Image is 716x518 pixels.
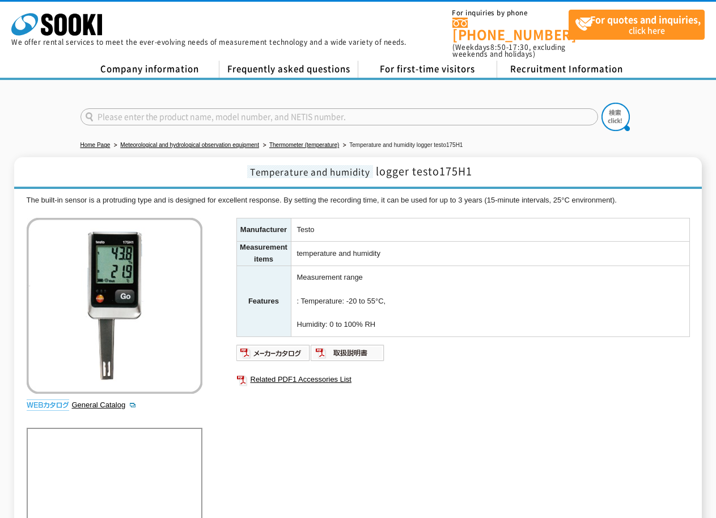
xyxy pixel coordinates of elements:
[452,42,490,52] font: (Weekdays
[240,225,287,234] font: Manufacturer
[236,344,311,362] img: Manufacturer catalog
[452,24,577,44] font: [PHONE_NUMBER]
[601,103,630,131] img: btn_search.png
[27,218,202,394] img: Temperature and humidity logger testo175H1
[72,401,126,409] font: General Catalog
[629,24,665,36] font: click here
[497,61,636,78] a: Recruitment Information
[358,61,497,78] a: For first-time visitors
[380,62,475,75] font: For first-time visitors
[311,351,385,360] a: operating instructions
[11,37,406,47] font: We offer rental services to meet the ever-evolving needs of measurement technology and a wide var...
[297,297,386,305] font: : Temperature: -20 to 55°C,
[297,320,376,329] font: Humidity: 0 to 100% RH
[452,42,566,59] font: , excluding weekends and holidays)
[227,62,350,75] font: Frequently asked questions
[251,375,351,384] font: Related PDF1 Accessories List
[569,10,705,40] a: For quotes and inquiries,click here
[236,351,311,360] a: Manufacturer catalog
[219,61,358,78] a: Frequently asked questions
[452,8,527,18] font: For inquiries by phone
[490,42,506,52] font: 8:50
[250,165,370,178] font: Temperature and humidity
[452,18,569,41] a: [PHONE_NUMBER]
[297,225,315,234] font: Testo
[590,12,701,26] font: For quotes and inquiries,
[510,62,623,75] font: Recruitment Information
[120,142,259,148] a: Meteorological and hydrological observation equipment
[248,297,279,305] font: Features
[81,108,598,125] input: Please enter the product name, model number, and NETIS number.
[376,163,472,179] font: logger testo175H1
[27,196,617,204] font: The built-in sensor is a protruding type and is designed for excellent response. By setting the r...
[81,61,219,78] a: Company information
[349,142,463,148] font: Temperature and humidity logger testo175H1
[240,243,287,263] font: Measurement items
[269,142,339,148] a: Thermometer (temperature)
[72,401,137,409] a: General Catalog
[311,344,385,362] img: operating instructions
[236,372,690,387] a: Related PDF1 Accessories List
[509,42,529,52] font: 17:30
[100,62,199,75] font: Company information
[506,42,509,52] font: -
[297,273,363,281] font: Measurement range
[297,249,380,258] font: temperature and humidity
[81,142,111,148] a: Home Page
[27,399,69,411] img: Web catalog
